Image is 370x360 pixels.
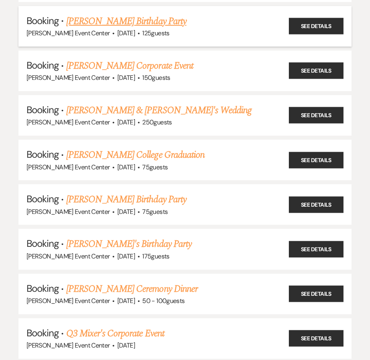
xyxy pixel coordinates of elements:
[289,196,343,213] a: See Details
[27,118,110,126] span: [PERSON_NAME] Event Center
[27,104,59,116] span: Booking
[117,297,135,305] span: [DATE]
[27,59,59,71] span: Booking
[27,327,59,339] span: Booking
[27,29,110,37] span: [PERSON_NAME] Event Center
[289,63,343,79] a: See Details
[142,163,168,171] span: 75 guests
[289,330,343,347] a: See Details
[27,73,110,82] span: [PERSON_NAME] Event Center
[117,341,135,350] span: [DATE]
[117,252,135,260] span: [DATE]
[142,252,169,260] span: 175 guests
[66,59,193,73] a: [PERSON_NAME] Corporate Event
[27,148,59,161] span: Booking
[66,192,186,207] a: [PERSON_NAME] Birthday Party
[142,297,184,305] span: 50 - 100 guests
[66,282,198,296] a: [PERSON_NAME] Ceremony Dinner
[117,118,135,126] span: [DATE]
[66,148,204,162] a: [PERSON_NAME] College Graduation
[289,152,343,168] a: See Details
[117,207,135,216] span: [DATE]
[289,107,343,124] a: See Details
[289,286,343,302] a: See Details
[289,241,343,258] a: See Details
[66,237,192,251] a: [PERSON_NAME]'s Birthday Party
[117,29,135,37] span: [DATE]
[117,163,135,171] span: [DATE]
[27,207,110,216] span: [PERSON_NAME] Event Center
[27,193,59,205] span: Booking
[142,118,172,126] span: 250 guests
[117,73,135,82] span: [DATE]
[27,341,110,350] span: [PERSON_NAME] Event Center
[142,29,169,37] span: 125 guests
[27,163,110,171] span: [PERSON_NAME] Event Center
[66,103,252,118] a: [PERSON_NAME] & [PERSON_NAME]'s Wedding
[142,207,168,216] span: 75 guests
[66,14,186,28] a: [PERSON_NAME] Birthday Party
[27,252,110,260] span: [PERSON_NAME] Event Center
[27,237,59,250] span: Booking
[142,73,170,82] span: 150 guests
[27,297,110,305] span: [PERSON_NAME] Event Center
[27,14,59,27] span: Booking
[66,326,164,341] a: Q3 Mixer's Corporate Event
[289,18,343,35] a: See Details
[27,282,59,295] span: Booking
